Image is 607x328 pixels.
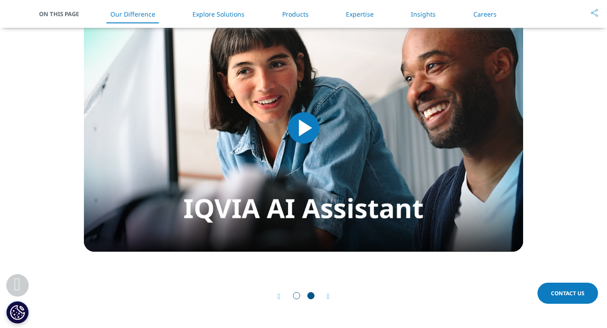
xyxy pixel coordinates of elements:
[411,10,436,18] a: Insights
[537,283,598,304] a: Contact Us
[110,10,155,18] a: Our Difference
[288,112,319,144] button: Play Video
[551,289,585,297] span: Contact Us
[84,4,523,252] video-js: Video Player
[307,292,314,299] span: Go to slide 2
[346,10,374,18] a: Expertise
[282,10,309,18] a: Products
[192,10,245,18] a: Explore Solutions
[318,292,330,301] div: Next slide
[39,9,88,18] span: On This Page
[278,292,289,301] div: Previous slide
[6,301,29,324] button: Cookies Settings
[293,292,300,299] span: Go to slide 1
[473,10,497,18] a: Careers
